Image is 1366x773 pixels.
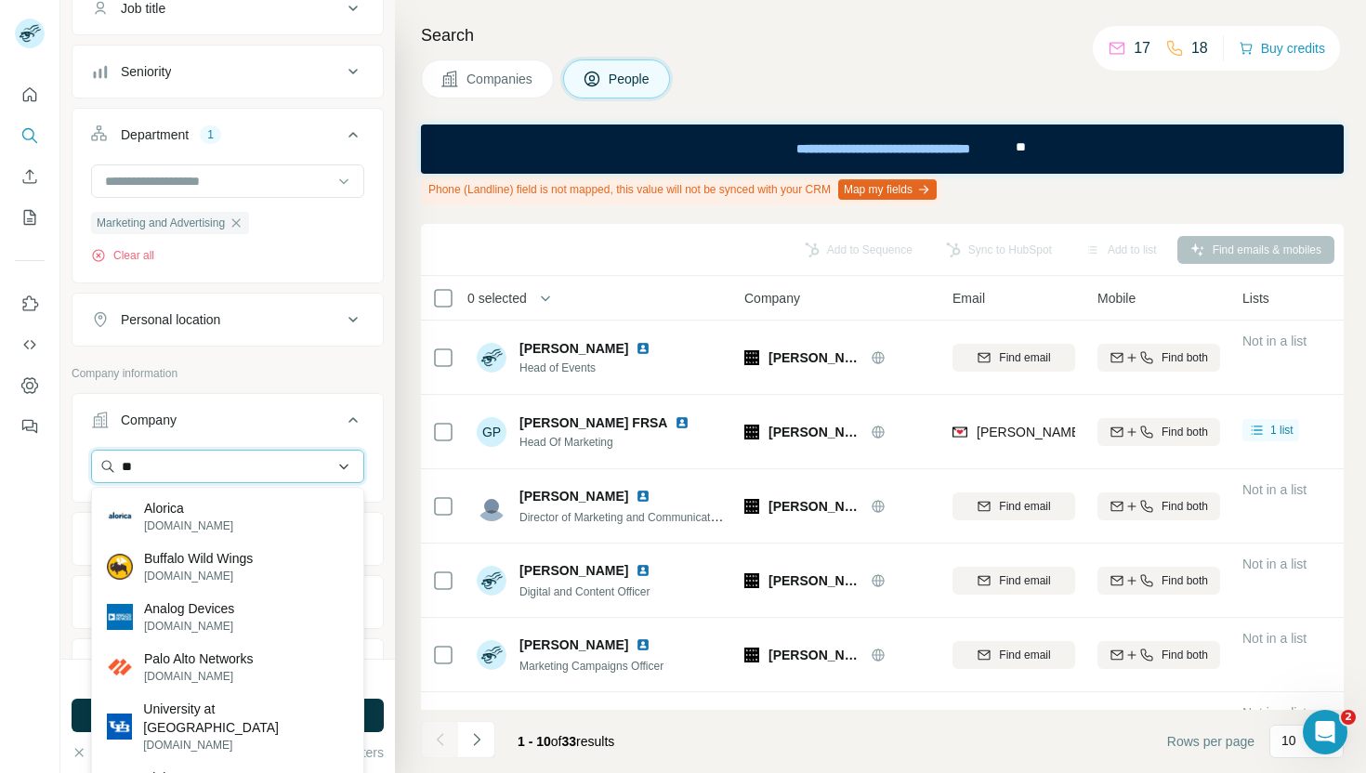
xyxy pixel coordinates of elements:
[38,297,334,317] h2: Status Surfe
[768,571,861,590] span: [PERSON_NAME] [PERSON_NAME]
[186,580,279,654] button: Help
[143,700,348,737] p: University at [GEOGRAPHIC_DATA]
[107,504,133,530] img: Alorica
[1162,647,1208,663] span: Find both
[999,498,1050,515] span: Find email
[768,646,861,664] span: [PERSON_NAME] [PERSON_NAME]
[1167,732,1254,751] span: Rows per page
[744,425,759,439] img: Logo of Sadler's Wells
[467,289,527,308] span: 0 selected
[72,112,383,164] button: Department1
[72,580,383,624] button: HQ location
[72,743,125,762] button: Clear
[15,328,45,361] button: Use Surfe API
[269,30,307,67] div: Profile image for Miranda
[1303,710,1347,754] iframe: Intercom live chat
[636,637,650,652] img: LinkedIn logo
[768,348,861,367] span: [PERSON_NAME] [PERSON_NAME]
[999,647,1050,663] span: Find email
[144,599,234,618] p: Analog Devices
[144,649,254,668] p: Palo Alto Networks
[421,124,1344,174] iframe: Banner
[477,491,506,521] img: Avatar
[1191,37,1208,59] p: 18
[768,497,861,516] span: [PERSON_NAME] [PERSON_NAME]
[519,487,628,505] span: [PERSON_NAME]
[519,360,658,376] span: Head of Events
[72,398,383,450] button: Company
[458,721,495,758] button: Navigate to next page
[952,289,985,308] span: Email
[1242,631,1307,646] span: Not in a list
[25,626,67,639] span: Home
[477,343,506,373] img: Avatar
[217,626,247,639] span: Help
[97,215,225,231] span: Marketing and Advertising
[1162,349,1208,366] span: Find both
[234,30,271,67] img: Profile image for Aurélie
[518,734,551,749] span: 1 - 10
[1242,482,1307,497] span: Not in a list
[121,411,177,429] div: Company
[636,341,650,356] img: LinkedIn logo
[1341,710,1356,725] span: 2
[1242,334,1307,348] span: Not in a list
[308,626,343,639] span: News
[744,350,759,365] img: Logo of Sadler's Wells
[1097,289,1136,308] span: Mobile
[15,119,45,152] button: Search
[744,289,800,308] span: Company
[38,396,334,433] button: View status page
[636,563,650,578] img: LinkedIn logo
[519,660,663,673] span: Marketing Campaigns Officer
[279,580,372,654] button: News
[144,568,253,584] p: [DOMAIN_NAME]
[1097,418,1220,446] button: Find both
[1162,572,1208,589] span: Find both
[952,641,1075,669] button: Find email
[1097,567,1220,595] button: Find both
[143,737,348,753] p: [DOMAIN_NAME]
[1097,492,1220,520] button: Find both
[144,518,233,534] p: [DOMAIN_NAME]
[19,536,353,772] div: New Surfe features!
[519,561,628,580] span: [PERSON_NAME]
[675,415,690,430] img: LinkedIn logo
[744,648,759,662] img: Logo of Sadler's Wells
[144,618,234,635] p: [DOMAIN_NAME]
[952,492,1075,520] button: Find email
[1097,344,1220,372] button: Find both
[15,369,45,402] button: Dashboard
[466,70,534,88] span: Companies
[519,635,628,654] span: [PERSON_NAME]
[37,35,55,65] img: logo
[121,125,189,144] div: Department
[518,734,614,749] span: results
[107,714,132,739] img: University at Buffalo
[1281,731,1296,750] p: 10
[72,297,383,342] button: Personal location
[91,247,154,264] button: Clear all
[977,425,1304,439] span: [PERSON_NAME][EMAIL_ADDRESS][DOMAIN_NAME]
[562,734,577,749] span: 33
[1270,422,1294,439] span: 1 list
[952,423,967,441] img: provider findymail logo
[320,30,353,63] div: Close
[1242,705,1307,720] span: Not in a list
[93,580,186,654] button: Messages
[952,344,1075,372] button: Find email
[421,174,940,205] div: Phone (Landline) field is not mapped, this value will not be synced with your CRM
[519,434,697,451] span: Head Of Marketing
[15,410,45,443] button: Feedback
[551,734,562,749] span: of
[199,30,236,67] img: Profile image for Christian
[421,22,1344,48] h4: Search
[38,472,311,491] div: Ask a question
[519,585,650,598] span: Digital and Content Officer
[38,491,311,511] div: AI Agent and team can help
[144,549,253,568] p: Buffalo Wild Wings
[1242,289,1269,308] span: Lists
[38,369,334,388] div: All services are online
[107,554,133,580] img: Buffalo Wild Wings
[1242,557,1307,571] span: Not in a list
